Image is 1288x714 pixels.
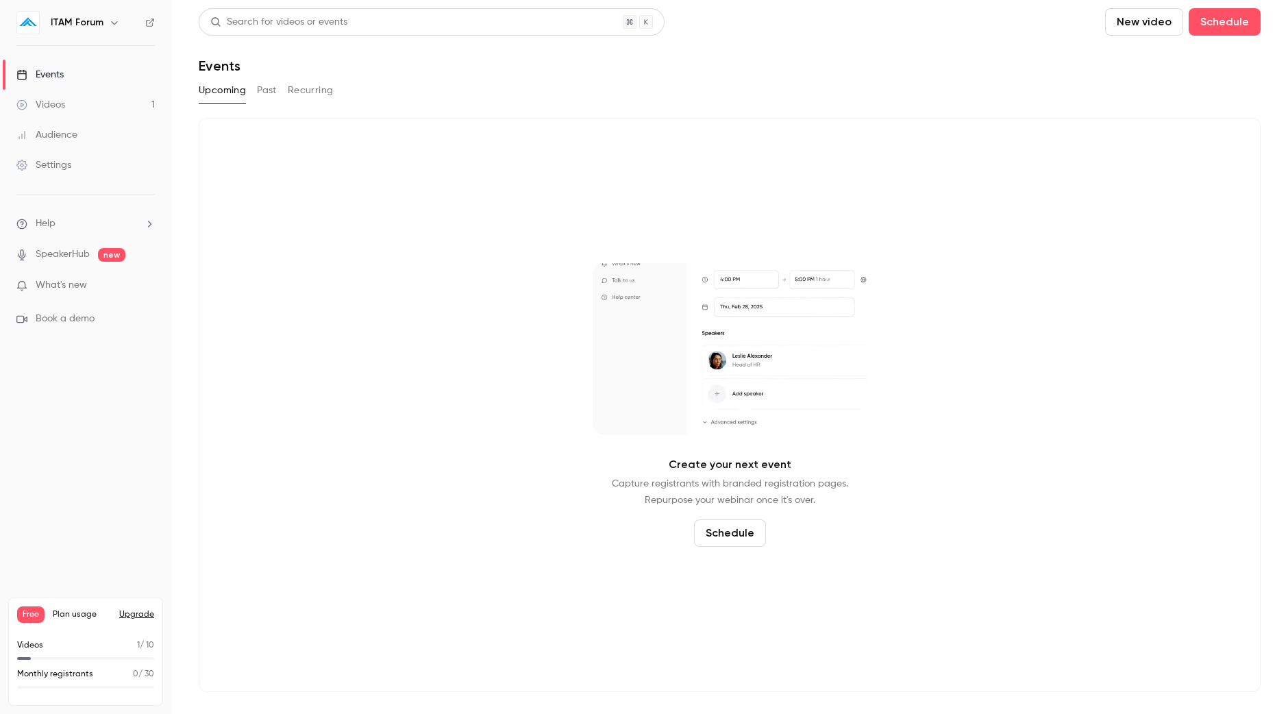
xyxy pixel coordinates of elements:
button: Schedule [694,519,766,547]
button: Upgrade [119,609,154,620]
span: Book a demo [36,312,95,326]
div: Videos [16,98,65,112]
span: 1 [137,641,140,650]
button: New video [1105,8,1183,36]
button: Upcoming [199,79,246,101]
a: SpeakerHub [36,247,90,262]
button: Schedule [1189,8,1261,36]
li: help-dropdown-opener [16,217,155,231]
h1: Events [199,58,240,74]
p: Capture registrants with branded registration pages. Repurpose your webinar once it's over. [612,476,848,508]
button: Past [257,79,277,101]
img: ITAM Forum [17,12,39,34]
div: Settings [16,158,71,172]
p: / 10 [137,639,154,652]
p: Videos [17,639,43,652]
p: / 30 [133,668,154,680]
span: Free [17,606,45,623]
span: Plan usage [53,609,111,620]
div: Events [16,68,64,82]
button: Recurring [288,79,334,101]
span: Help [36,217,55,231]
div: Audience [16,128,77,142]
div: Search for videos or events [210,15,347,29]
h6: ITAM Forum [51,16,103,29]
span: What's new [36,278,87,293]
span: new [98,248,125,262]
p: Monthly registrants [17,668,93,680]
span: 0 [133,670,138,678]
p: Create your next event [669,456,791,473]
